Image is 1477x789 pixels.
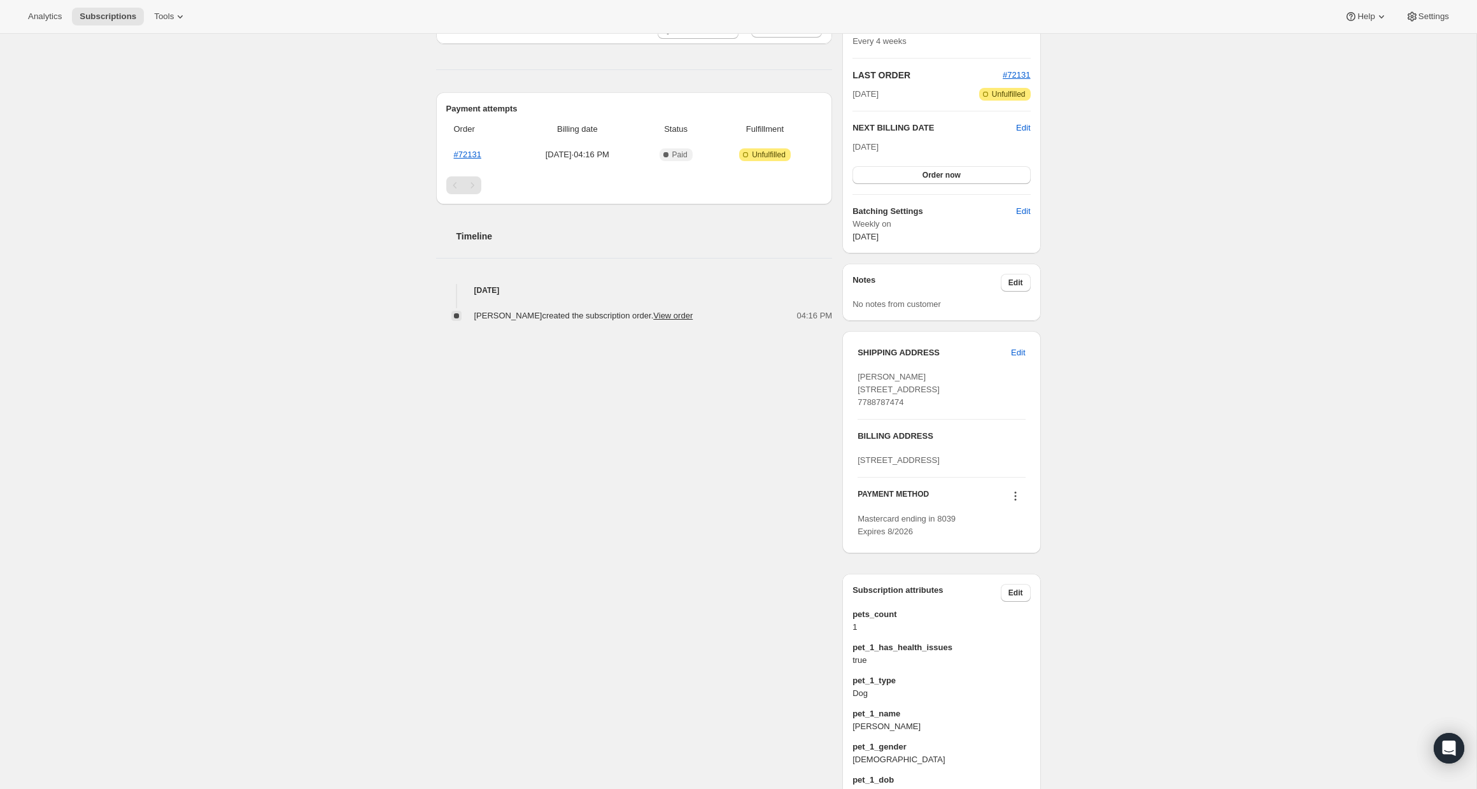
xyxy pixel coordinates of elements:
span: pets_count [852,608,1030,621]
span: pet_1_gender [852,741,1030,753]
span: [PERSON_NAME] [STREET_ADDRESS] 7788787474 [858,372,940,407]
span: Dog [852,687,1030,700]
span: Weekly on [852,218,1030,231]
span: Analytics [28,11,62,22]
span: 04:16 PM [797,309,833,322]
h2: Payment attempts [446,103,823,115]
button: Subscriptions [72,8,144,25]
span: Edit [1008,278,1023,288]
span: [DATE] [852,88,879,101]
span: [STREET_ADDRESS] [858,455,940,465]
span: pet_1_name [852,707,1030,720]
button: Order now [852,166,1030,184]
button: Edit [1001,274,1031,292]
a: #72131 [454,150,481,159]
span: Fulfillment [716,123,814,136]
span: Tools [154,11,174,22]
span: Unfulfilled [752,150,786,160]
button: Edit [1008,201,1038,222]
span: [PERSON_NAME] [852,720,1030,733]
h2: NEXT BILLING DATE [852,122,1016,134]
h3: SHIPPING ADDRESS [858,346,1011,359]
button: Edit [1003,343,1033,363]
h2: Timeline [456,230,833,243]
nav: Pagination [446,176,823,194]
h3: Notes [852,274,1001,292]
button: #72131 [1003,69,1030,82]
span: Mastercard ending in 8039 Expires 8/2026 [858,514,956,536]
button: Edit [1001,584,1031,602]
button: Help [1337,8,1395,25]
span: Every 4 weeks [852,36,907,46]
span: pet_1_dob [852,774,1030,786]
span: Subscriptions [80,11,136,22]
h4: [DATE] [436,284,833,297]
div: Open Intercom Messenger [1434,733,1464,764]
a: #72131 [1003,70,1030,80]
span: 1 [852,621,1030,634]
span: [PERSON_NAME] created the subscription order. [474,311,693,320]
span: Settings [1418,11,1449,22]
h6: Batching Settings [852,205,1016,218]
span: Edit [1011,346,1025,359]
button: Settings [1398,8,1457,25]
span: pet_1_type [852,674,1030,687]
span: [DATE] [852,232,879,241]
span: Order now [922,170,961,180]
span: No notes from customer [852,299,941,309]
span: [DATE] [852,142,879,152]
span: Edit [1016,205,1030,218]
a: View order [653,311,693,320]
button: Edit [1016,122,1030,134]
span: Billing date [518,123,636,136]
h3: BILLING ADDRESS [858,430,1025,443]
h2: LAST ORDER [852,69,1003,82]
span: [DATE] · 04:16 PM [518,148,636,161]
button: Tools [146,8,194,25]
span: [DEMOGRAPHIC_DATA] [852,753,1030,766]
span: Status [644,123,707,136]
span: Unfulfilled [992,89,1026,99]
span: Paid [672,150,688,160]
span: Edit [1008,588,1023,598]
h3: Subscription attributes [852,584,1001,602]
span: pet_1_has_health_issues [852,641,1030,654]
span: true [852,654,1030,667]
h3: PAYMENT METHOD [858,489,929,506]
th: Order [446,115,515,143]
span: Help [1357,11,1375,22]
button: Analytics [20,8,69,25]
